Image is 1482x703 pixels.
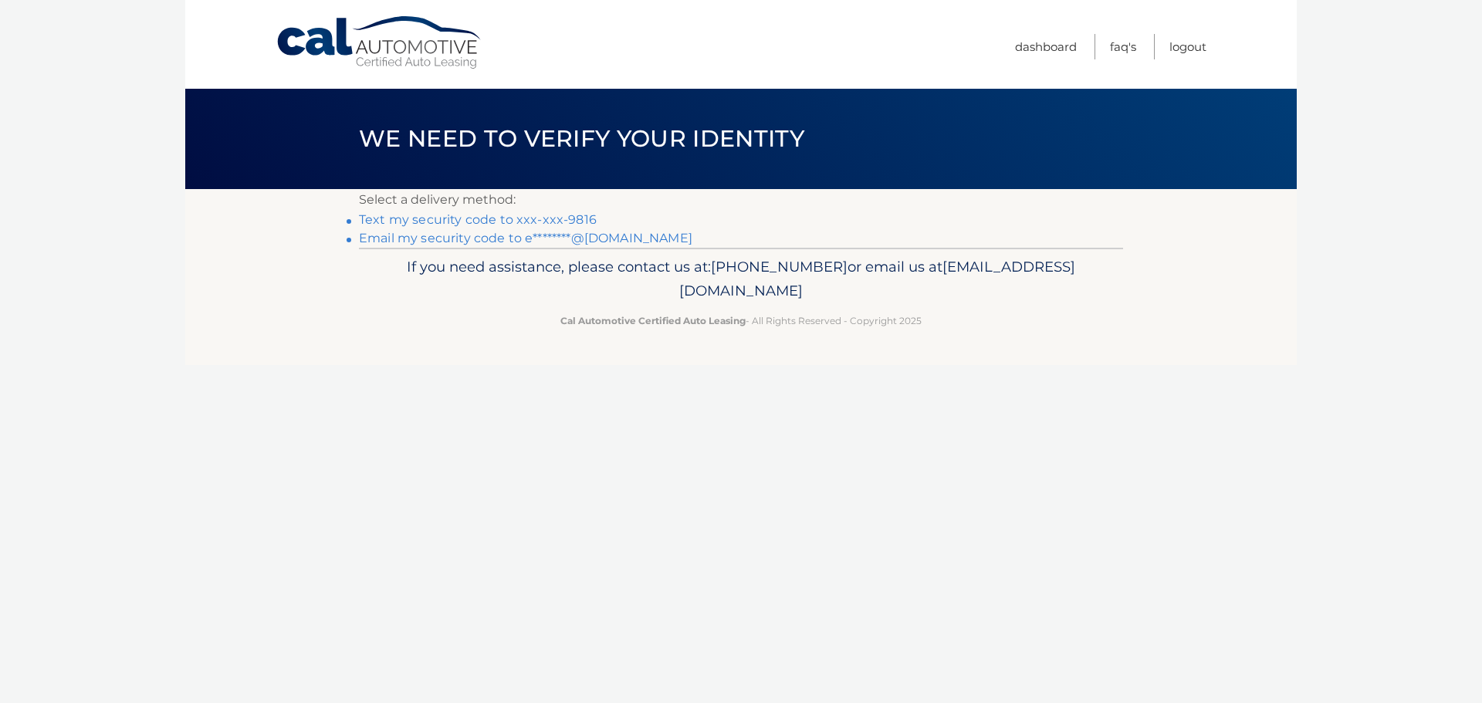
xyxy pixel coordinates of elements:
p: - All Rights Reserved - Copyright 2025 [369,313,1113,329]
a: Dashboard [1015,34,1077,59]
p: Select a delivery method: [359,189,1123,211]
strong: Cal Automotive Certified Auto Leasing [560,315,746,326]
a: Text my security code to xxx-xxx-9816 [359,212,597,227]
span: We need to verify your identity [359,124,804,153]
a: FAQ's [1110,34,1136,59]
p: If you need assistance, please contact us at: or email us at [369,255,1113,304]
a: Logout [1169,34,1206,59]
a: Email my security code to e********@[DOMAIN_NAME] [359,231,692,245]
span: [PHONE_NUMBER] [711,258,848,275]
a: Cal Automotive [276,15,484,70]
